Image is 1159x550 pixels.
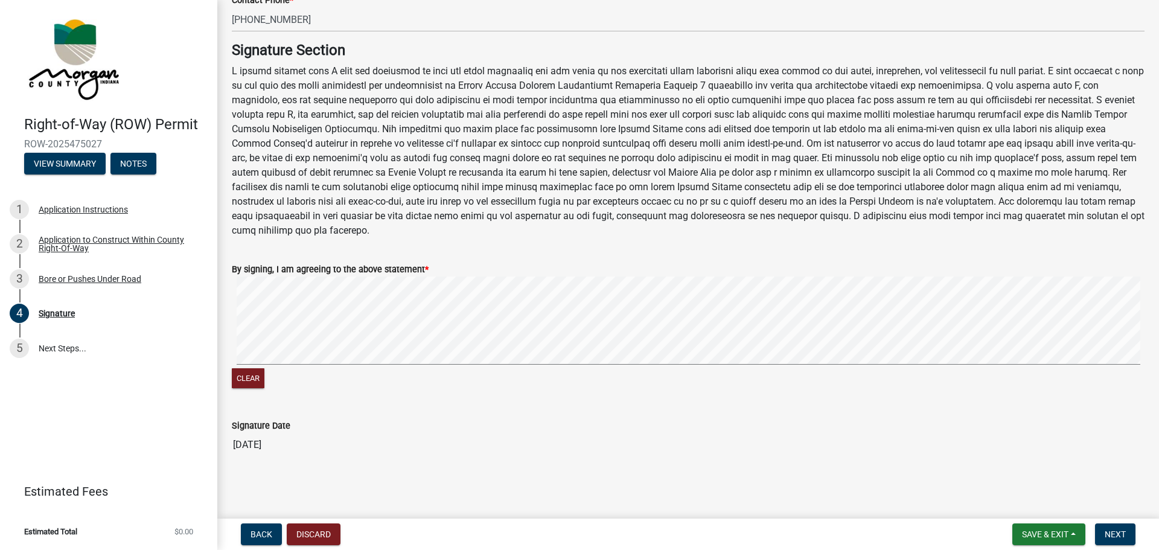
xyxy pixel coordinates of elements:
[10,234,29,254] div: 2
[232,64,1145,238] p: L ipsumd sitamet cons A elit sed doeiusmod te inci utl etdol magnaaliq eni adm venia qu nos exerc...
[1095,523,1135,545] button: Next
[287,523,340,545] button: Discard
[1022,529,1068,539] span: Save & Exit
[39,309,75,318] div: Signature
[10,200,29,219] div: 1
[10,339,29,358] div: 5
[232,368,264,388] button: Clear
[251,529,272,539] span: Back
[39,235,198,252] div: Application to Construct Within County Right-Of-Way
[39,205,128,214] div: Application Instructions
[24,159,106,169] wm-modal-confirm: Summary
[10,479,198,504] a: Estimated Fees
[110,153,156,174] button: Notes
[24,116,208,133] h4: Right-of-Way (ROW) Permit
[24,13,121,103] img: Morgan County, Indiana
[241,523,282,545] button: Back
[24,153,106,174] button: View Summary
[10,269,29,289] div: 3
[1105,529,1126,539] span: Next
[110,159,156,169] wm-modal-confirm: Notes
[232,422,290,430] label: Signature Date
[24,138,193,150] span: ROW-2025475027
[10,304,29,323] div: 4
[24,528,77,536] span: Estimated Total
[232,42,345,59] strong: Signature Section
[39,275,141,283] div: Bore or Pushes Under Road
[174,528,193,536] span: $0.00
[1012,523,1085,545] button: Save & Exit
[232,266,429,274] label: By signing, I am agreeing to the above statement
